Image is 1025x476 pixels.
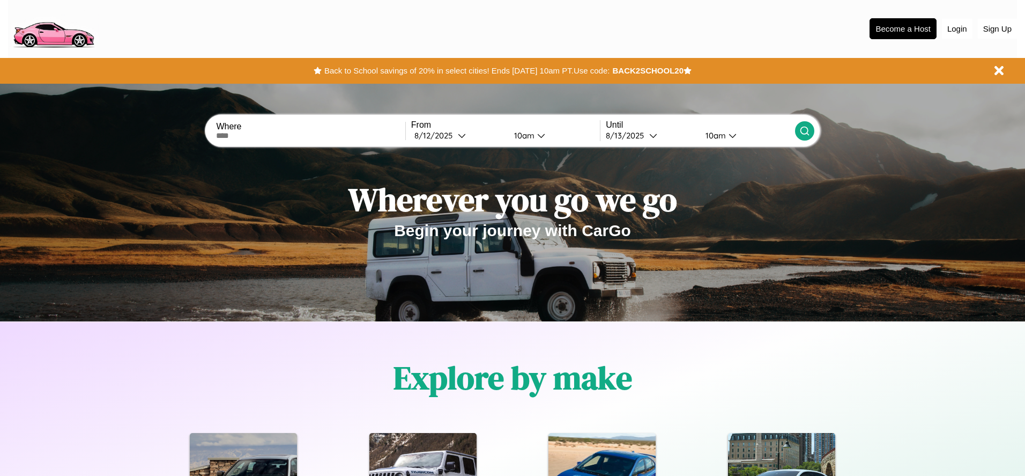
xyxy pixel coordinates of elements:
div: 10am [509,130,537,141]
label: Until [606,120,794,130]
b: BACK2SCHOOL20 [612,66,684,75]
img: logo [8,5,99,50]
button: Back to School savings of 20% in select cities! Ends [DATE] 10am PT.Use code: [322,63,612,78]
button: 8/12/2025 [411,130,506,141]
button: Sign Up [978,19,1017,39]
label: Where [216,122,405,131]
button: Login [942,19,972,39]
label: From [411,120,600,130]
div: 8 / 13 / 2025 [606,130,649,141]
button: Become a Host [870,18,937,39]
div: 10am [700,130,729,141]
button: 10am [506,130,600,141]
div: 8 / 12 / 2025 [414,130,458,141]
h1: Explore by make [393,356,632,400]
button: 10am [697,130,794,141]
